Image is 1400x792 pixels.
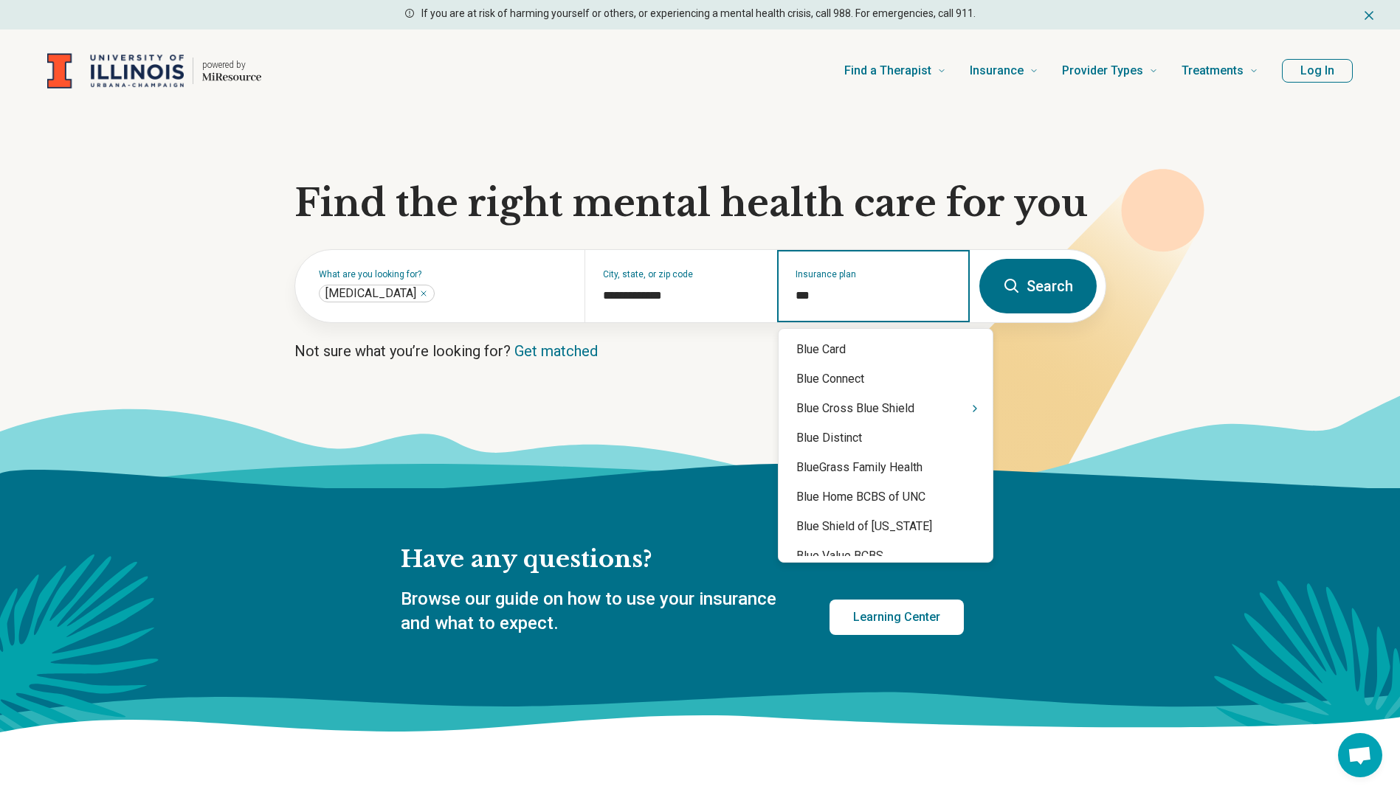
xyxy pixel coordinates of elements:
[1062,60,1143,81] span: Provider Types
[319,285,435,302] div: Autism
[779,394,993,423] div: Blue Cross Blue Shield
[1362,6,1376,24] button: Dismiss
[779,541,993,571] div: Blue Value BCBS
[294,341,1106,361] p: Not sure what you’re looking for?
[514,342,598,360] a: Get matched
[319,270,567,279] label: What are you looking for?
[1282,59,1353,83] button: Log In
[419,289,428,298] button: Autism
[401,544,964,575] h2: Have any questions?
[294,181,1106,226] h1: Find the right mental health care for you
[47,47,261,94] a: Home page
[421,6,976,21] p: If you are at risk of harming yourself or others, or experiencing a mental health crisis, call 98...
[779,423,993,453] div: Blue Distinct
[1182,60,1244,81] span: Treatments
[779,335,993,556] div: Suggestions
[779,482,993,512] div: Blue Home BCBS of UNC
[401,587,794,636] p: Browse our guide on how to use your insurance and what to expect.
[779,364,993,394] div: Blue Connect
[202,59,261,71] p: powered by
[970,60,1024,81] span: Insurance
[979,259,1097,313] button: Search
[779,453,993,482] div: BlueGrass Family Health
[779,512,993,541] div: Blue Shield of [US_STATE]
[1338,733,1382,777] div: Open chat
[325,286,416,301] span: [MEDICAL_DATA]
[830,600,964,635] a: Learning Center
[779,335,993,364] div: Blue Card
[844,60,931,81] span: Find a Therapist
